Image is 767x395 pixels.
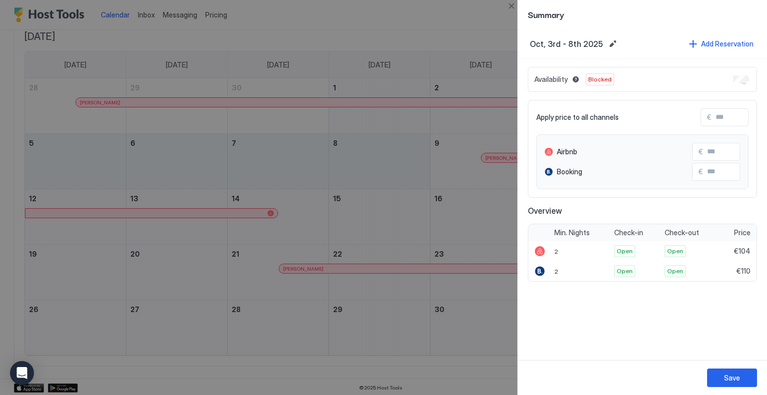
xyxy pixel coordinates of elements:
div: Open Intercom Messenger [10,361,34,385]
span: Open [667,267,683,276]
span: € [699,167,703,176]
span: €104 [734,247,751,256]
button: Blocked dates override all pricing rules and remain unavailable until manually unblocked [570,73,582,85]
span: Availability [534,75,568,84]
span: Blocked [588,75,612,84]
span: Booking [557,167,582,176]
span: Min. Nights [554,228,590,237]
span: Open [617,247,633,256]
button: Edit date range [607,38,619,50]
button: Add Reservation [688,37,755,50]
span: Oct, 3rd - 8th 2025 [530,39,603,49]
div: Save [724,373,740,383]
span: Open [667,247,683,256]
span: Open [617,267,633,276]
span: Overview [528,206,757,216]
span: € [707,113,712,122]
span: € [699,147,703,156]
span: 2 [554,268,558,275]
button: Save [707,369,757,387]
span: €110 [737,267,751,276]
span: Check-out [665,228,699,237]
span: 2 [554,248,558,255]
span: Summary [528,8,757,20]
span: Apply price to all channels [536,113,619,122]
span: Check-in [614,228,643,237]
div: Add Reservation [701,38,754,49]
span: Price [734,228,751,237]
span: Airbnb [557,147,577,156]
